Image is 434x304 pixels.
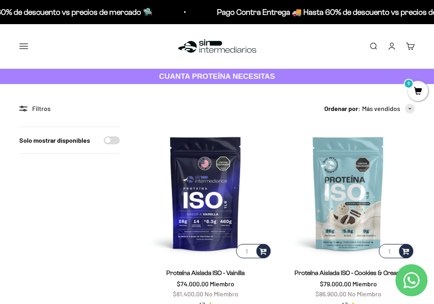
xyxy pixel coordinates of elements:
[315,290,346,298] span: $86.900,00
[173,290,203,298] span: $81.400,00
[352,280,377,288] span: Miembro
[166,269,245,276] a: Proteína Aislada ISO - Vainilla
[324,103,360,114] span: Ordenar por:
[177,280,209,288] span: $74.000,00
[404,79,414,88] mark: 0
[320,280,351,288] span: $79.000,00
[362,103,400,114] span: Más vendidos
[348,290,381,298] span: No Miembro
[295,269,402,276] a: Proteína Aislada ISO - Cookies & Cream
[19,135,90,146] label: Solo mostrar disponibles
[159,72,275,80] strong: CUANTA PROTEÍNA NECESITAS
[19,103,120,114] div: Filtros
[205,290,238,298] span: No Miembro
[408,87,428,96] a: 0
[210,280,234,288] span: Miembro
[362,103,415,114] button: Más vendidos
